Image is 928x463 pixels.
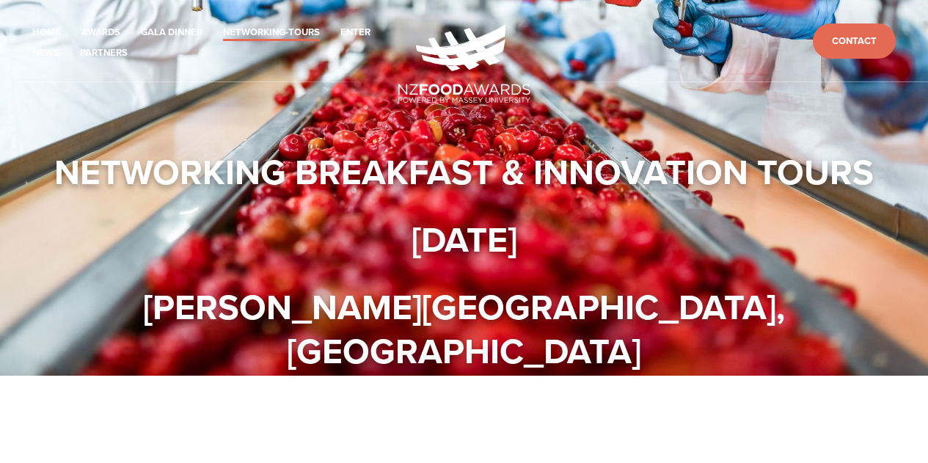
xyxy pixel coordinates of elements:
a: Awards [81,24,120,41]
a: Networking-Tours [223,24,320,41]
a: Home [32,24,61,41]
a: Contact [813,23,896,59]
a: Enter [340,24,370,41]
strong: Networking Breakfast & Innovation Tours [54,146,874,197]
strong: [DATE] [412,214,517,265]
a: News [32,45,59,62]
a: Gala Dinner [141,24,202,41]
a: Partners [80,45,128,62]
strong: [PERSON_NAME][GEOGRAPHIC_DATA], [GEOGRAPHIC_DATA] [143,281,794,376]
